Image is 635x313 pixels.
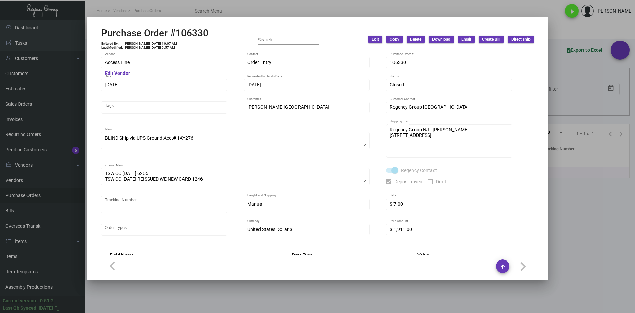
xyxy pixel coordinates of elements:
[458,36,475,43] button: Email
[3,305,53,312] div: Last Qb Synced: [DATE]
[40,297,54,305] div: 0.51.2
[511,37,531,42] span: Direct ship
[101,249,285,261] th: Field Name
[247,201,263,207] span: Manual
[461,37,471,42] span: Email
[123,46,177,50] td: [PERSON_NAME] [DATE] 9:57 AM
[482,37,500,42] span: Create Bill
[105,71,130,76] mat-hint: Edit Vendor
[429,36,454,43] button: Download
[101,46,123,50] td: Last Modified:
[368,36,382,43] button: Edit
[372,37,379,42] span: Edit
[390,37,399,42] span: Copy
[101,42,123,46] td: Entered By:
[436,178,447,186] span: Draft
[3,297,37,305] div: Current version:
[285,249,410,261] th: Data Type
[508,36,534,43] button: Direct ship
[390,82,404,87] span: Closed
[123,42,177,46] td: [PERSON_NAME] [DATE] 10:07 AM
[410,249,534,261] th: Value
[394,178,422,186] span: Deposit given
[432,37,450,42] span: Download
[479,36,504,43] button: Create Bill
[401,166,437,174] span: Regency Contact
[101,27,208,39] h2: Purchase Order #106330
[410,37,421,42] span: Delete
[407,36,425,43] button: Delete
[386,36,403,43] button: Copy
